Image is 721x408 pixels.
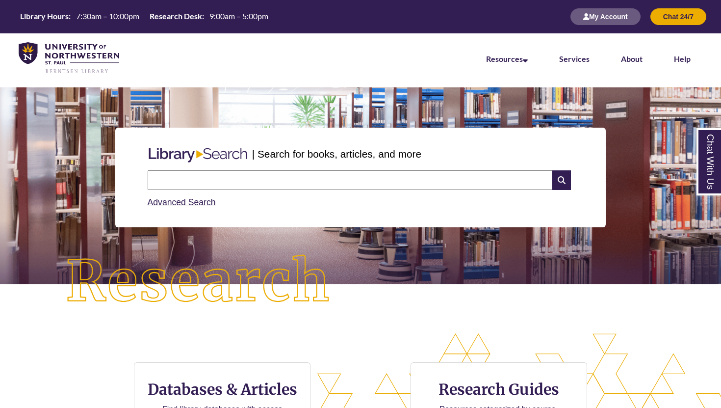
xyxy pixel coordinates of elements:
[76,11,139,21] span: 7:30am – 10:00pm
[650,8,706,25] button: Chat 24/7
[650,12,706,21] a: Chat 24/7
[142,380,302,399] h3: Databases & Articles
[146,11,206,22] th: Research Desk:
[621,54,643,63] a: About
[674,54,691,63] a: Help
[148,197,216,207] a: Advanced Search
[570,12,641,21] a: My Account
[36,225,361,338] img: Research
[19,42,119,74] img: UNWSP Library Logo
[209,11,268,21] span: 9:00am – 5:00pm
[559,54,590,63] a: Services
[252,146,421,162] p: | Search for books, articles, and more
[419,380,579,399] h3: Research Guides
[16,11,72,22] th: Library Hours:
[144,144,252,166] img: Libary Search
[570,8,641,25] button: My Account
[16,11,272,22] table: Hours Today
[16,11,272,23] a: Hours Today
[486,54,528,63] a: Resources
[552,170,571,190] i: Search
